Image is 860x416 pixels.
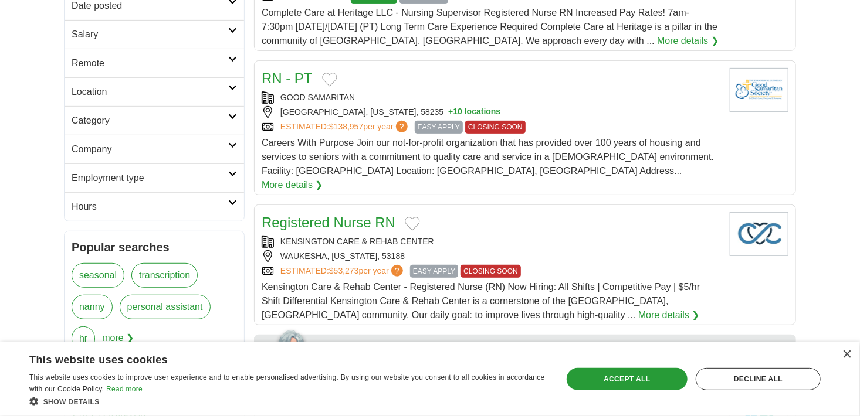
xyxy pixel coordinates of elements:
[65,135,244,163] a: Company
[262,178,323,192] a: More details ❯
[262,214,395,230] a: Registered Nurse RN
[72,114,228,128] h2: Category
[415,121,463,134] span: EASY APPLY
[391,265,403,277] span: ?
[262,236,720,248] div: KENSINGTON CARE & REHAB CENTER
[262,138,714,176] span: Careers With Purpose Join our not-for-profit organization that has provided over 100 years of hou...
[842,350,851,359] div: Close
[638,308,700,322] a: More details ❯
[72,142,228,156] h2: Company
[72,85,228,99] h2: Location
[410,265,458,278] span: EASY APPLY
[72,326,95,351] a: hr
[262,8,717,46] span: Complete Care at Heritage LLC - Nursing Supervisor Registered Nurse RN Increased Pay Rates! 7am-7...
[461,265,521,278] span: CLOSING SOON
[730,212,788,256] img: Company logo
[106,385,143,393] a: Read more, opens a new window
[65,20,244,49] a: Salary
[396,121,408,132] span: ?
[280,265,405,278] a: ESTIMATED:$53,273per year?
[65,163,244,192] a: Employment type
[131,263,198,288] a: transcription
[465,121,526,134] span: CLOSING SOON
[696,368,821,390] div: Decline all
[72,56,228,70] h2: Remote
[65,106,244,135] a: Category
[72,171,228,185] h2: Employment type
[43,398,100,406] span: Show details
[29,349,517,367] div: This website uses cookies
[262,250,720,262] div: WAUKESHA, [US_STATE], 53188
[72,238,237,256] h2: Popular searches
[262,282,700,320] span: Kensington Care & Rehab Center - Registered Nurse (RN) Now Hiring: All Shifts | Competitive Pay |...
[72,295,113,319] a: nanny
[657,34,719,48] a: More details ❯
[120,295,211,319] a: personal assistant
[322,73,337,87] button: Add to favorite jobs
[29,395,546,407] div: Show details
[65,49,244,77] a: Remote
[72,28,228,42] h2: Salary
[405,217,420,231] button: Add to favorite jobs
[102,326,134,358] span: more ❯
[567,368,688,390] div: Accept all
[329,266,359,275] span: $53,273
[280,93,355,102] a: GOOD SAMARITAN
[259,328,316,375] img: apply-iq-scientist.png
[329,122,363,131] span: $138,957
[72,263,124,288] a: seasonal
[65,192,244,221] a: Hours
[448,106,453,118] span: +
[280,121,410,134] a: ESTIMATED:$138,957per year?
[29,373,545,393] span: This website uses cookies to improve user experience and to enable personalised advertising. By u...
[262,106,720,118] div: [GEOGRAPHIC_DATA], [US_STATE], 58235
[324,342,789,356] div: Want more interviews?
[448,106,500,118] button: +10 locations
[65,77,244,106] a: Location
[730,68,788,112] img: Good Samaritan Society logo
[72,200,228,214] h2: Hours
[262,70,313,86] a: RN - PT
